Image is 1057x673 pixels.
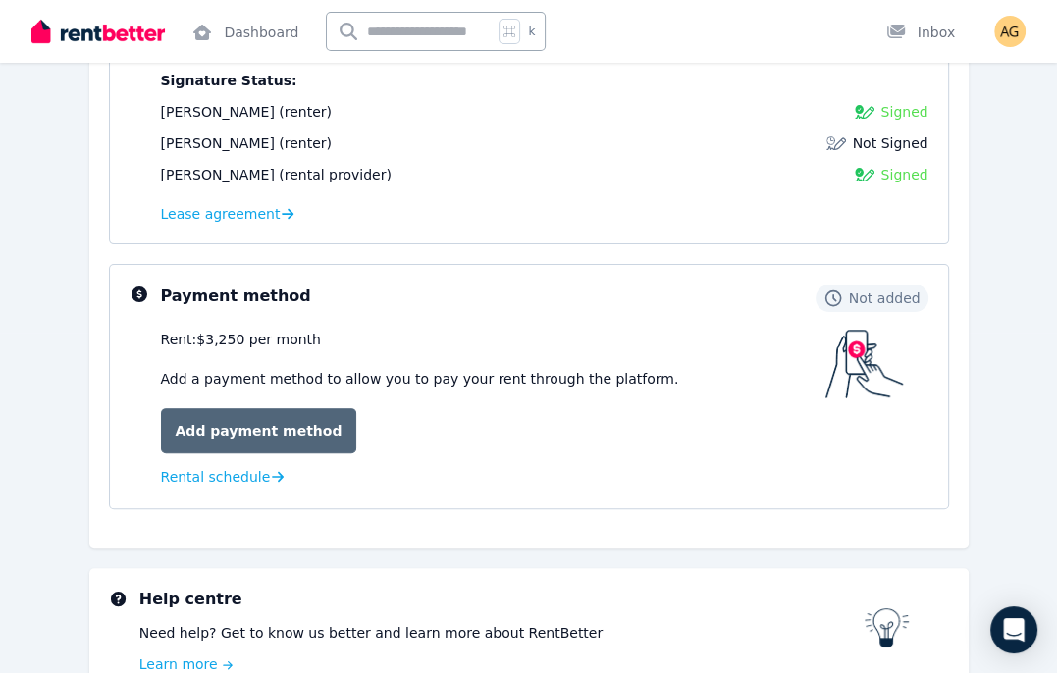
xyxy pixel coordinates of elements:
[852,133,927,153] span: Not Signed
[139,623,865,643] p: Need help? Get to know us better and learn more about RentBetter
[855,102,874,122] img: Signed Lease
[161,133,332,153] div: (renter)
[886,23,955,42] div: Inbox
[880,165,927,184] span: Signed
[161,71,928,90] p: Signature Status:
[161,165,392,184] div: (rental provider)
[161,467,285,487] a: Rental schedule
[161,167,275,182] span: [PERSON_NAME]
[865,608,910,647] img: RentBetter help centre
[161,467,271,487] span: Rental schedule
[826,133,846,153] img: Lease not signed
[161,285,311,308] h3: Payment method
[161,102,332,122] div: (renter)
[825,330,904,398] img: Payment method
[161,104,275,120] span: [PERSON_NAME]
[161,204,294,224] a: Lease agreement
[161,204,281,224] span: Lease agreement
[855,165,874,184] img: Signed Lease
[161,135,275,151] span: [PERSON_NAME]
[139,588,865,611] h3: Help centre
[528,24,535,39] span: k
[161,330,825,349] div: Rent: $3,250 per month
[880,102,927,122] span: Signed
[31,17,165,46] img: RentBetter
[990,606,1037,653] div: Open Intercom Messenger
[994,16,1026,47] img: Alexander Griffiths
[849,288,921,308] span: Not added
[161,369,825,388] p: Add a payment method to allow you to pay your rent through the platform.
[161,408,357,453] a: Add payment method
